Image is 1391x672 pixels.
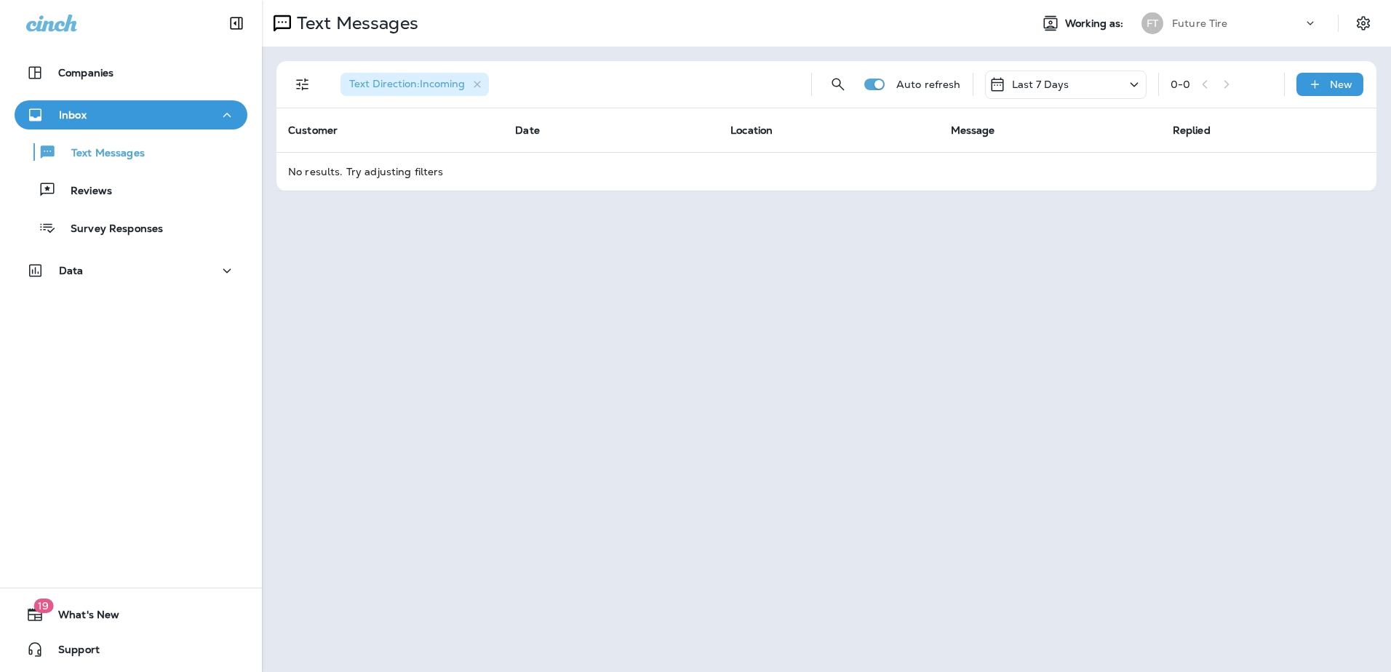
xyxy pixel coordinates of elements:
span: Date [515,124,540,137]
div: Text Direction:Incoming [340,73,489,96]
span: Replied [1173,124,1211,137]
p: Text Messages [291,12,418,34]
span: 19 [33,599,53,613]
span: Text Direction : Incoming [349,77,465,90]
p: Inbox [59,109,87,121]
button: Filters [288,70,317,99]
p: Data [59,265,84,276]
span: Working as: [1065,17,1127,30]
button: Data [15,256,247,285]
button: Support [15,635,247,664]
span: Location [730,124,773,137]
button: Companies [15,58,247,87]
button: Search Messages [824,70,853,99]
button: Reviews [15,175,247,205]
p: Last 7 Days [1012,79,1069,90]
td: No results. Try adjusting filters [276,152,1376,191]
div: 0 - 0 [1171,79,1190,90]
p: Survey Responses [56,223,163,236]
span: What's New [44,609,119,626]
button: 19What's New [15,600,247,629]
p: Future Tire [1172,17,1228,29]
div: FT [1141,12,1163,34]
button: Survey Responses [15,212,247,243]
button: Inbox [15,100,247,129]
span: Customer [288,124,338,137]
button: Settings [1350,10,1376,36]
button: Text Messages [15,137,247,167]
p: Reviews [56,185,112,199]
p: Text Messages [57,147,145,161]
p: Auto refresh [896,79,961,90]
p: New [1330,79,1352,90]
span: Support [44,644,100,661]
button: Collapse Sidebar [216,9,257,38]
span: Message [951,124,995,137]
p: Companies [58,67,113,79]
